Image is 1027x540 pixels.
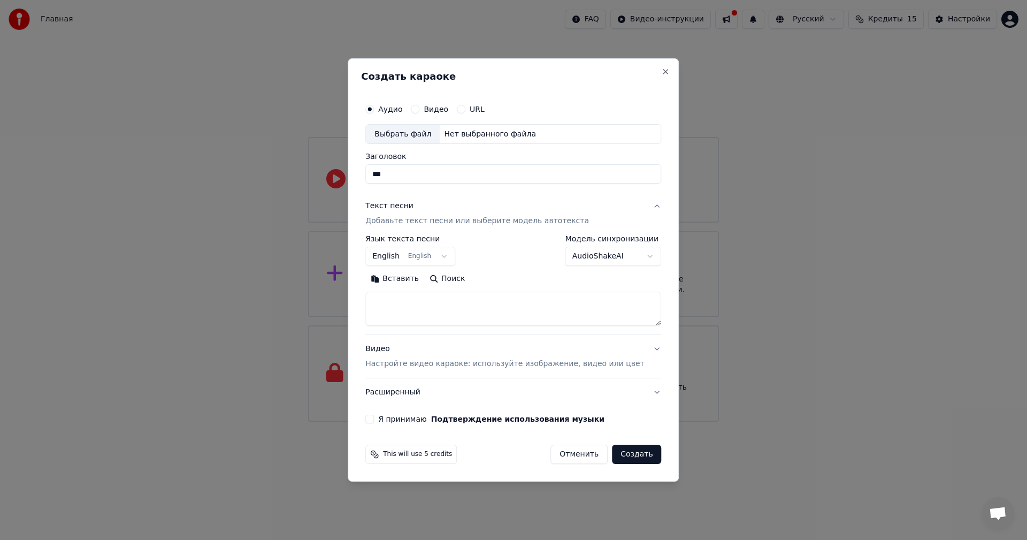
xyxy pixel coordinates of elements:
div: Выбрать файл [366,125,440,144]
button: Текст песниДобавьте текст песни или выберите модель автотекста [365,193,661,235]
div: Видео [365,344,644,370]
button: Расширенный [365,378,661,406]
div: Текст песниДобавьте текст песни или выберите модель автотекста [365,235,661,335]
button: Я принимаю [431,415,604,423]
label: Я принимаю [378,415,604,423]
label: Модель синхронизации [565,235,662,243]
label: Аудио [378,105,402,113]
label: URL [470,105,485,113]
button: Отменить [550,445,608,464]
div: Нет выбранного файла [440,129,540,140]
label: Видео [424,105,448,113]
div: Текст песни [365,201,413,212]
p: Добавьте текст песни или выберите модель автотекста [365,216,589,227]
button: Создать [612,445,661,464]
button: ВидеоНастройте видео караоке: используйте изображение, видео или цвет [365,336,661,378]
label: Заголовок [365,153,661,161]
button: Вставить [365,271,424,288]
span: This will use 5 credits [383,450,452,459]
button: Поиск [424,271,470,288]
p: Настройте видео караоке: используйте изображение, видео или цвет [365,359,644,369]
h2: Создать караоке [361,72,665,81]
label: Язык текста песни [365,235,455,243]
